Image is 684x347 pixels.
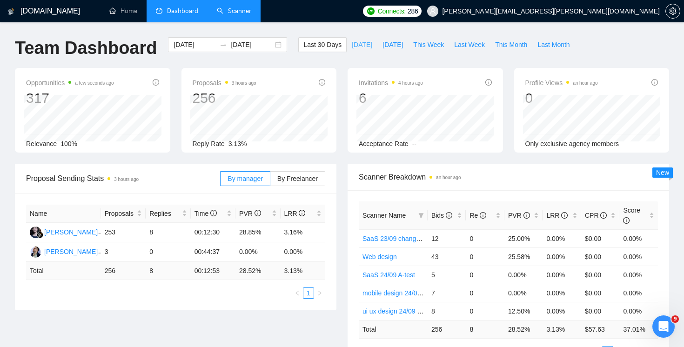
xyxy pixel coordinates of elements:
span: LRR [546,212,568,219]
span: Connects: [378,6,406,16]
span: PVR [508,212,530,219]
td: 37.01 % [619,320,658,338]
span: Dashboard [167,7,198,15]
td: 28.52 % [504,320,543,338]
td: 0.00% [619,302,658,320]
td: Total [359,320,428,338]
td: 3 [101,242,146,262]
td: 12 [428,229,466,247]
td: 8 [428,302,466,320]
span: PVR [239,210,261,217]
span: -- [412,140,416,147]
span: info-circle [255,210,261,216]
td: 253 [101,223,146,242]
h1: Team Dashboard [15,37,157,59]
td: 28.52 % [235,262,280,280]
li: 1 [303,287,314,299]
span: info-circle [153,79,159,86]
td: 0.00% [619,229,658,247]
span: This Month [495,40,527,50]
a: mobile design 24/09 hook changed [362,289,463,297]
td: 5 [428,266,466,284]
td: 0.00% [619,266,658,284]
iframe: Intercom live chat [652,315,675,338]
span: Bids [431,212,452,219]
div: 256 [193,89,256,107]
div: 6 [359,89,423,107]
td: $0.00 [581,284,620,302]
span: Reply Rate [193,140,225,147]
td: $ 57.63 [581,320,620,338]
button: This Month [490,37,532,52]
span: info-circle [623,217,630,224]
td: Total [26,262,101,280]
span: Opportunities [26,77,114,88]
img: RS [30,227,41,238]
div: [PERSON_NAME] [44,247,98,257]
span: CPR [585,212,607,219]
span: info-circle [299,210,305,216]
span: Scanner Name [362,212,406,219]
a: RS[PERSON_NAME] [30,228,98,235]
span: setting [666,7,680,15]
button: left [292,287,303,299]
span: swap-right [220,41,227,48]
td: 3.16% [281,223,326,242]
td: 0 [466,302,504,320]
button: setting [665,4,680,19]
th: Replies [146,205,190,223]
time: 3 hours ago [114,177,139,182]
th: Proposals [101,205,146,223]
img: upwork-logo.png [367,7,375,15]
td: 0.00% [543,247,581,266]
span: By Freelancer [277,175,318,182]
span: Acceptance Rate [359,140,409,147]
button: right [314,287,325,299]
time: 3 hours ago [232,80,256,86]
button: [DATE] [377,37,408,52]
td: 3.13 % [543,320,581,338]
a: ui ux design 24/09 B-test [362,307,434,315]
td: 0 [146,242,190,262]
span: [DATE] [382,40,403,50]
td: 28.85% [235,223,280,242]
span: right [317,290,322,296]
td: 25.58% [504,247,543,266]
td: 0 [466,284,504,302]
span: New [656,169,669,176]
span: 9 [671,315,679,323]
span: info-circle [561,212,568,219]
span: 100% [60,140,77,147]
td: 0.00% [619,284,658,302]
span: Last 30 Days [303,40,342,50]
span: info-circle [600,212,607,219]
span: info-circle [210,210,217,216]
span: Proposals [105,208,135,219]
td: 0 [466,229,504,247]
a: SaaS 23/09 changed hook [362,235,439,242]
a: Web design [362,253,397,260]
span: Score [623,207,640,224]
a: homeHome [109,7,137,15]
li: Previous Page [292,287,303,299]
td: 0 [466,247,504,266]
span: [DATE] [352,40,372,50]
span: Profile Views [525,77,598,88]
td: $0.00 [581,229,620,247]
td: 43 [428,247,466,266]
td: 8 [466,320,504,338]
td: 0.00% [281,242,326,262]
td: 0.00% [504,266,543,284]
span: Last Week [454,40,485,50]
td: 0.00% [543,302,581,320]
a: searchScanner [217,7,251,15]
span: By manager [228,175,262,182]
span: info-circle [480,212,486,219]
input: End date [231,40,273,50]
td: 0.00% [504,284,543,302]
span: LRR [284,210,306,217]
div: 0 [525,89,598,107]
span: Replies [149,208,180,219]
span: info-circle [485,79,492,86]
span: Proposal Sending Stats [26,173,220,184]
